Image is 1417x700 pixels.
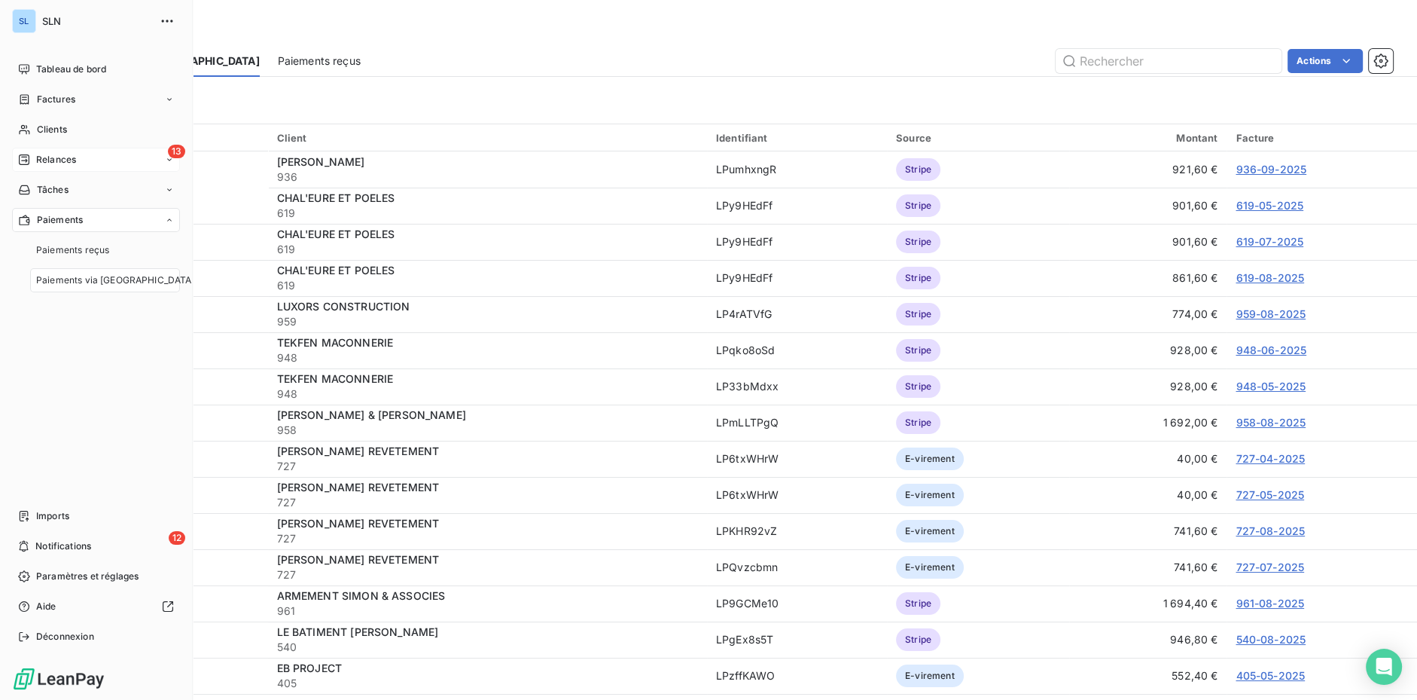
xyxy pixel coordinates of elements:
[1236,271,1304,284] a: 619-08-2025
[707,188,887,224] td: LPy9HEdFf
[12,667,105,691] img: Logo LeanPay
[1236,307,1306,320] a: 959-08-2025
[1236,416,1306,429] a: 958-08-2025
[42,15,151,27] span: SLN
[277,445,440,457] span: [PERSON_NAME] REVETEMENT
[1236,597,1304,610] a: 961-08-2025
[1078,132,1218,144] div: Montant
[707,296,887,332] td: LP4rATVfG
[1069,151,1227,188] td: 921,60 €
[36,63,106,76] span: Tableau de bord
[896,339,940,362] span: Stripe
[1236,561,1304,573] a: 727-07-2025
[896,132,1060,144] div: Source
[36,243,109,257] span: Paiements reçus
[896,194,940,217] span: Stripe
[896,411,940,434] span: Stripe
[1069,622,1227,658] td: 946,80 €
[896,484,964,506] span: E-virement
[707,658,887,694] td: LPzffKAWO
[277,662,343,674] span: EB PROJECT
[1287,49,1363,73] button: Actions
[1069,368,1227,405] td: 928,00 €
[707,441,887,477] td: LP6txWHrW
[1236,488,1304,501] a: 727-05-2025
[277,459,698,474] span: 727
[277,206,698,221] span: 619
[1236,132,1408,144] div: Facture
[707,224,887,260] td: LPy9HEdFf
[277,350,698,365] span: 948
[35,540,91,553] span: Notifications
[277,517,440,530] span: [PERSON_NAME] REVETEMENT
[277,372,394,385] span: TEKFEN MACONNERIE
[1236,235,1303,248] a: 619-07-2025
[1069,224,1227,260] td: 901,60 €
[1069,188,1227,224] td: 901,60 €
[707,368,887,405] td: LP33bMdxx
[12,595,180,619] a: Aide
[277,132,698,144] div: Client
[277,423,698,438] span: 958
[1069,513,1227,549] td: 741,60 €
[707,585,887,622] td: LP9GCMe10
[1069,658,1227,694] td: 552,40 €
[168,145,185,158] span: 13
[36,509,69,523] span: Imports
[707,405,887,441] td: LPmLLTPgQ
[896,665,964,687] span: E-virement
[169,531,185,545] span: 12
[1056,49,1281,73] input: Rechercher
[37,93,75,106] span: Factures
[12,9,36,33] div: SL
[277,640,698,655] span: 540
[1069,549,1227,585] td: 741,60 €
[1236,163,1306,176] a: 936-09-2025
[1069,585,1227,622] td: 1 694,40 €
[36,274,195,287] span: Paiements via [GEOGRAPHIC_DATA]
[1236,669,1305,682] a: 405-05-2025
[707,549,887,585] td: LPQvzcbmn
[37,213,83,227] span: Paiements
[277,553,440,566] span: [PERSON_NAME] REVETEMENT
[1236,380,1306,393] a: 948-05-2025
[896,158,940,181] span: Stripe
[36,153,76,167] span: Relances
[36,600,56,613] span: Aide
[1236,344,1306,356] a: 948-06-2025
[896,303,940,326] span: Stripe
[277,676,698,691] span: 405
[1236,524,1305,537] a: 727-08-2025
[277,481,440,494] span: [PERSON_NAME] REVETEMENT
[707,151,887,188] td: LPumhxngR
[896,267,940,289] span: Stripe
[37,123,67,136] span: Clients
[707,332,887,368] td: LPqko8oSd
[278,53,361,69] span: Paiements reçus
[896,231,940,253] span: Stripe
[277,191,395,204] span: CHAL'EURE ET POELES
[1236,199,1303,212] a: 619-05-2025
[896,628,940,651] span: Stripe
[277,170,698,185] span: 936
[277,567,698,582] span: 727
[277,387,698,402] span: 948
[1069,260,1227,296] td: 861,60 €
[1069,441,1227,477] td: 40,00 €
[277,264,395,277] span: CHAL'EURE ET POELES
[277,300,410,313] span: LUXORS CONSTRUCTION
[277,531,698,546] span: 727
[277,242,698,257] span: 619
[707,260,887,296] td: LPy9HEdFf
[716,132,878,144] div: Identifiant
[37,183,69,197] span: Tâches
[1069,332,1227,368] td: 928,00 €
[896,520,964,543] span: E-virement
[277,336,394,349] span: TEKFEN MACONNERIE
[1069,296,1227,332] td: 774,00 €
[896,375,940,398] span: Stripe
[277,408,466,421] span: [PERSON_NAME] & [PERSON_NAME]
[707,477,887,513] td: LP6txWHrW
[1366,649,1402,685] div: Open Intercom Messenger
[277,495,698,510] span: 727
